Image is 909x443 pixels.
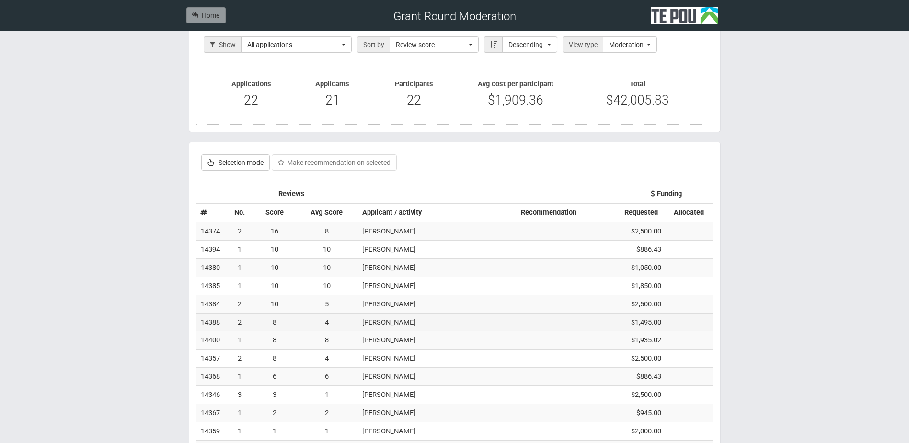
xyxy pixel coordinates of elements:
td: 14368 [196,368,225,386]
td: [PERSON_NAME] [358,313,517,331]
td: 2 [254,404,295,422]
td: $886.43 [617,240,665,258]
td: [PERSON_NAME] [358,404,517,422]
td: 3 [254,386,295,404]
th: Recommendation [517,203,617,222]
a: Home [186,7,226,23]
td: 4 [295,350,358,368]
td: 10 [295,277,358,295]
span: Review score [396,40,466,49]
td: 1 [225,240,254,258]
span: Sort by [357,36,390,53]
td: 1 [225,277,254,295]
td: [PERSON_NAME] [358,350,517,368]
td: $1,935.02 [617,331,665,350]
td: [PERSON_NAME] [358,258,517,277]
td: 2 [225,313,254,331]
td: 2 [225,295,254,313]
td: 14384 [196,295,225,313]
th: Avg Score [295,203,358,222]
td: $2,500.00 [617,350,665,368]
td: 14394 [196,240,225,258]
td: [PERSON_NAME] [358,368,517,386]
div: Participants [380,80,448,88]
td: 1 [225,258,254,277]
th: Allocated [665,203,713,222]
div: Total [584,80,691,88]
td: 14385 [196,277,225,295]
span: All applications [247,40,339,49]
td: [PERSON_NAME] [358,422,517,441]
th: Funding [617,185,713,203]
div: 22 [218,93,285,107]
button: Review score [390,36,479,53]
td: 14380 [196,258,225,277]
div: Applications [218,80,285,88]
td: $1,050.00 [617,258,665,277]
td: 2 [225,350,254,368]
td: 10 [254,295,295,313]
div: Applicants [299,80,366,88]
td: [PERSON_NAME] [358,222,517,240]
td: $1,495.00 [617,313,665,331]
td: $1,850.00 [617,277,665,295]
td: 1 [225,368,254,386]
td: 3 [225,386,254,404]
td: 10 [295,258,358,277]
td: 10 [295,240,358,258]
td: 1 [295,422,358,441]
td: 14367 [196,404,225,422]
td: 8 [295,331,358,350]
td: $886.43 [617,368,665,386]
div: 21 [299,93,366,107]
div: $1,909.36 [461,93,569,107]
td: $2,500.00 [617,222,665,240]
td: [PERSON_NAME] [358,277,517,295]
td: [PERSON_NAME] [358,331,517,350]
td: $2,500.00 [617,295,665,313]
th: Reviews [225,185,358,203]
span: Descending [508,40,545,49]
td: $2,500.00 [617,386,665,404]
td: 14374 [196,222,225,240]
th: Applicant / activity [358,203,517,222]
div: 22 [380,93,448,107]
td: $2,000.00 [617,422,665,441]
td: 14400 [196,331,225,350]
td: 6 [254,368,295,386]
label: Selection mode [201,154,270,171]
td: 14388 [196,313,225,331]
td: 4 [295,313,358,331]
td: 10 [254,258,295,277]
td: 1 [254,422,295,441]
div: Avg cost per participant [461,80,569,88]
td: 8 [254,313,295,331]
td: 2 [295,404,358,422]
th: No. [225,203,254,222]
th: Requested [617,203,665,222]
span: View type [563,36,603,53]
td: [PERSON_NAME] [358,295,517,313]
td: 8 [295,222,358,240]
td: [PERSON_NAME] [358,240,517,258]
td: 10 [254,277,295,295]
span: Show [204,36,242,53]
button: All applications [241,36,352,53]
th: Score [254,203,295,222]
td: 5 [295,295,358,313]
td: [PERSON_NAME] [358,386,517,404]
td: 1 [225,331,254,350]
td: 1 [225,422,254,441]
button: Make recommendation on selected [272,154,397,171]
td: 6 [295,368,358,386]
span: Moderation [609,40,644,49]
td: 1 [225,404,254,422]
td: 8 [254,350,295,368]
td: 8 [254,331,295,350]
td: $945.00 [617,404,665,422]
span: Make recommendation on selected [278,159,391,166]
button: Descending [502,36,557,53]
td: 2 [225,222,254,240]
td: 14357 [196,350,225,368]
button: Moderation [603,36,657,53]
